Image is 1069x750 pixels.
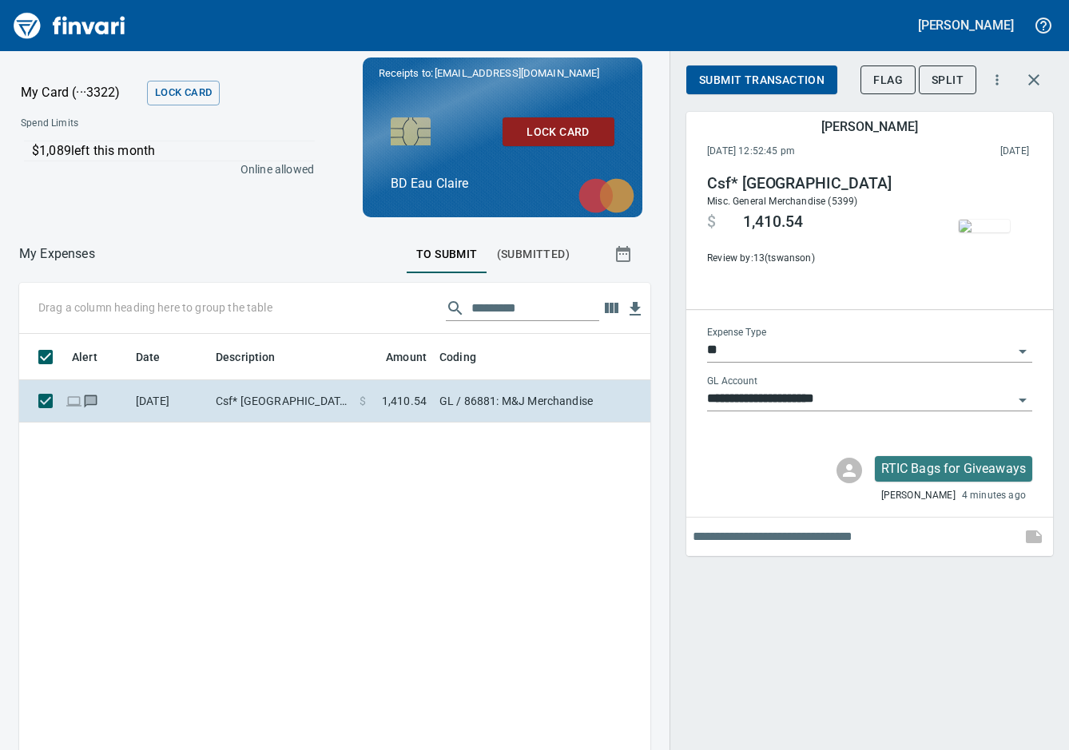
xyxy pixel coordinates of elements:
div: Click for options [875,456,1032,482]
span: Lock Card [155,84,212,102]
span: Has messages [82,395,99,406]
h4: Csf* [GEOGRAPHIC_DATA] [707,174,918,193]
button: Flag [860,65,916,95]
img: mastercard.svg [570,170,642,221]
p: Online allowed [8,161,314,177]
nav: breadcrumb [19,244,95,264]
p: My Expenses [19,244,95,264]
span: Online transaction [66,395,82,406]
span: Amount [365,347,427,367]
button: [PERSON_NAME] [914,13,1018,38]
p: Receipts to: [379,65,626,81]
span: Date [136,347,181,367]
button: Split [919,65,976,95]
span: $ [707,212,716,232]
span: [DATE] 12:52:45 pm [707,144,898,160]
span: Submit Transaction [699,70,825,90]
button: Choose columns to display [599,296,623,320]
span: Misc. General Merchandise (5399) [707,196,857,207]
h5: [PERSON_NAME] [821,118,917,135]
span: [PERSON_NAME] [881,488,956,504]
button: Open [1011,389,1034,411]
span: Amount [386,347,427,367]
span: Alert [72,347,97,367]
span: Spend Limits [21,116,195,132]
span: Flag [873,70,903,90]
span: Review by: 13 (tswanson) [707,251,918,267]
span: Alert [72,347,118,367]
img: receipts%2Fmarketjohnson%2F2025-09-12%2FXqnrx8Nywph1RNiDZJyDHTQlZUr1__Ywu2KwHJ1Jp1zgq7LKgv.jpg [959,220,1010,232]
p: BD Eau Claire [391,174,614,193]
td: GL / 86881: M&J Merchandise [433,380,833,423]
img: Finvari [10,6,129,45]
span: Split [932,70,964,90]
p: $1,089 left this month [32,141,315,161]
p: Drag a column heading here to group the table [38,300,272,315]
span: 1,410.54 [743,212,803,232]
button: Submit Transaction [686,65,837,95]
button: More [980,62,1015,97]
span: $ [360,393,366,409]
span: (Submitted) [497,244,570,264]
span: This records your note into the expense [1015,518,1053,556]
h5: [PERSON_NAME] [918,17,1014,34]
button: Close transaction [1015,61,1053,99]
span: Description [216,347,276,367]
span: To Submit [416,244,478,264]
button: Open [1011,340,1034,363]
span: 1,410.54 [382,393,427,409]
p: RTIC Bags for Giveaways [881,459,1026,478]
label: Expense Type [707,328,766,338]
label: GL Account [707,377,757,387]
span: Coding [439,347,497,367]
button: Lock Card [147,81,220,105]
span: Description [216,347,296,367]
td: Csf* [GEOGRAPHIC_DATA] [209,380,353,423]
span: 4 minutes ago [962,488,1026,504]
span: Date [136,347,161,367]
p: My Card (···3322) [21,83,141,102]
span: Coding [439,347,476,367]
span: Lock Card [515,122,602,142]
button: Lock Card [503,117,614,147]
button: Show transactions within a particular date range [599,235,650,273]
td: [DATE] [129,380,209,423]
span: [EMAIL_ADDRESS][DOMAIN_NAME] [433,65,601,81]
span: This charge was settled by the merchant and appears on the 2025/09/13 statement. [898,144,1029,160]
button: Download Table [623,297,647,321]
